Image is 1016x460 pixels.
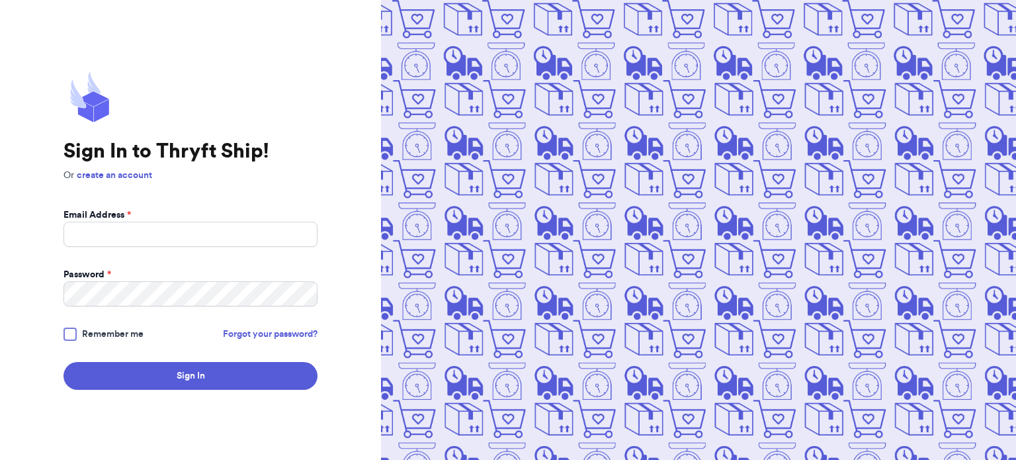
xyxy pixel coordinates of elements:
[63,268,111,281] label: Password
[63,169,317,182] p: Or
[63,140,317,163] h1: Sign In to Thryft Ship!
[63,362,317,390] button: Sign In
[63,208,131,222] label: Email Address
[77,171,152,180] a: create an account
[82,328,144,341] span: Remember me
[223,328,317,341] a: Forgot your password?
